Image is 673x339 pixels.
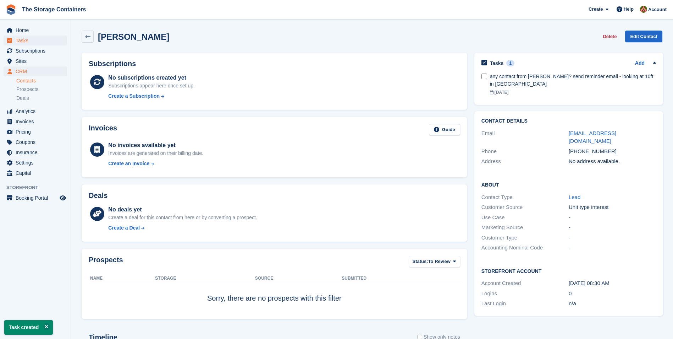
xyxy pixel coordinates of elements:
[4,168,67,178] a: menu
[16,168,58,178] span: Capital
[16,25,58,35] span: Home
[16,158,58,168] span: Settings
[108,160,203,167] a: Create an Invoice
[589,6,603,13] span: Create
[409,256,460,268] button: Status: To Review
[108,141,203,150] div: No invoices available yet
[506,60,514,66] div: 1
[569,244,656,252] div: -
[429,124,460,136] a: Guide
[490,89,656,96] div: [DATE]
[481,224,569,232] div: Marketing Source
[16,193,58,203] span: Booking Portal
[108,205,257,214] div: No deals yet
[16,36,58,45] span: Tasks
[4,320,53,335] p: Task created
[108,82,195,90] div: Subscriptions appear here once set up.
[640,6,647,13] img: Kirsty Simpson
[569,279,656,287] div: [DATE] 08:30 AM
[16,86,38,93] span: Prospects
[16,137,58,147] span: Coupons
[4,46,67,56] a: menu
[648,6,667,13] span: Account
[4,117,67,127] a: menu
[569,147,656,156] div: [PHONE_NUMBER]
[481,118,656,124] h2: Contact Details
[108,224,140,232] div: Create a Deal
[481,181,656,188] h2: About
[481,203,569,211] div: Customer Source
[569,290,656,298] div: 0
[108,224,257,232] a: Create a Deal
[16,56,58,66] span: Sites
[4,66,67,76] a: menu
[108,150,203,157] div: Invoices are generated on their billing date.
[635,59,645,68] a: Add
[108,160,149,167] div: Create an Invoice
[4,127,67,137] a: menu
[490,73,656,88] div: any contact from [PERSON_NAME]? send reminder email - looking at 10ft in [GEOGRAPHIC_DATA]
[4,137,67,147] a: menu
[4,147,67,157] a: menu
[255,273,342,284] th: Source
[16,66,58,76] span: CRM
[6,184,71,191] span: Storefront
[89,273,155,284] th: Name
[481,234,569,242] div: Customer Type
[569,224,656,232] div: -
[59,194,67,202] a: Preview store
[16,86,67,93] a: Prospects
[16,127,58,137] span: Pricing
[625,31,662,42] a: Edit Contact
[569,194,580,200] a: Lead
[481,279,569,287] div: Account Created
[4,25,67,35] a: menu
[4,56,67,66] a: menu
[481,157,569,166] div: Address
[569,130,616,144] a: [EMAIL_ADDRESS][DOMAIN_NAME]
[490,60,504,66] h2: Tasks
[428,258,451,265] span: To Review
[155,273,255,284] th: Storage
[89,192,107,200] h2: Deals
[413,258,428,265] span: Status:
[481,214,569,222] div: Use Case
[4,158,67,168] a: menu
[108,92,195,100] a: Create a Subscription
[624,6,634,13] span: Help
[19,4,89,15] a: The Storage Containers
[569,157,656,166] div: No address available.
[98,32,169,42] h2: [PERSON_NAME]
[108,92,160,100] div: Create a Subscription
[481,193,569,201] div: Contact Type
[16,117,58,127] span: Invoices
[481,290,569,298] div: Logins
[16,46,58,56] span: Subscriptions
[89,60,460,68] h2: Subscriptions
[569,300,656,308] div: n/a
[4,36,67,45] a: menu
[6,4,16,15] img: stora-icon-8386f47178a22dfd0bd8f6a31ec36ba5ce8667c1dd55bd0f319d3a0aa187defe.svg
[481,244,569,252] div: Accounting Nominal Code
[481,267,656,274] h2: Storefront Account
[600,31,619,42] button: Delete
[16,106,58,116] span: Analytics
[481,147,569,156] div: Phone
[89,256,123,269] h2: Prospects
[16,77,67,84] a: Contacts
[89,124,117,136] h2: Invoices
[4,193,67,203] a: menu
[569,203,656,211] div: Unit type interest
[4,106,67,116] a: menu
[108,214,257,221] div: Create a deal for this contact from here or by converting a prospect.
[569,214,656,222] div: -
[16,95,67,102] a: Deals
[16,147,58,157] span: Insurance
[207,294,342,302] span: Sorry, there are no prospects with this filter
[569,234,656,242] div: -
[481,129,569,145] div: Email
[16,95,29,102] span: Deals
[342,273,460,284] th: Submitted
[108,74,195,82] div: No subscriptions created yet
[490,69,656,99] a: any contact from [PERSON_NAME]? send reminder email - looking at 10ft in [GEOGRAPHIC_DATA] [DATE]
